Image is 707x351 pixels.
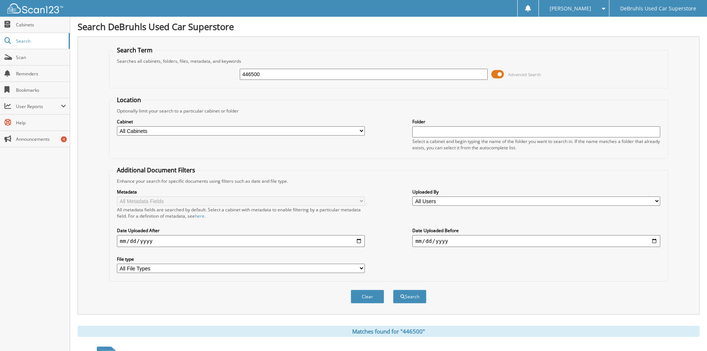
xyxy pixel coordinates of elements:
div: Optionally limit your search to a particular cabinet or folder [113,108,664,114]
div: All metadata fields are searched by default. Select a cabinet with metadata to enable filtering b... [117,207,365,219]
span: [PERSON_NAME] [550,6,591,11]
span: Search [16,38,65,44]
input: start [117,235,365,247]
span: Bookmarks [16,87,66,93]
h1: Search DeBruhls Used Car Superstore [78,20,700,33]
span: Announcements [16,136,66,142]
span: Cabinets [16,22,66,28]
button: Clear [351,290,384,303]
span: Advanced Search [508,72,541,77]
div: Matches found for "446500" [78,326,700,337]
span: User Reports [16,103,61,110]
label: Folder [412,118,660,125]
span: DeBruhls Used Car Superstore [620,6,696,11]
a: here [195,213,204,219]
label: Cabinet [117,118,365,125]
label: Date Uploaded Before [412,227,660,234]
legend: Location [113,96,145,104]
span: Scan [16,54,66,61]
label: Metadata [117,189,365,195]
img: scan123-logo-white.svg [7,3,63,13]
div: 4 [61,136,67,142]
div: Enhance your search for specific documents using filters such as date and file type. [113,178,664,184]
legend: Additional Document Filters [113,166,199,174]
label: File type [117,256,365,262]
legend: Search Term [113,46,156,54]
label: Date Uploaded After [117,227,365,234]
input: end [412,235,660,247]
label: Uploaded By [412,189,660,195]
span: Reminders [16,71,66,77]
div: Searches all cabinets, folders, files, metadata, and keywords [113,58,664,64]
span: Help [16,120,66,126]
button: Search [393,290,426,303]
div: Select a cabinet and begin typing the name of the folder you want to search in. If the name match... [412,138,660,151]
